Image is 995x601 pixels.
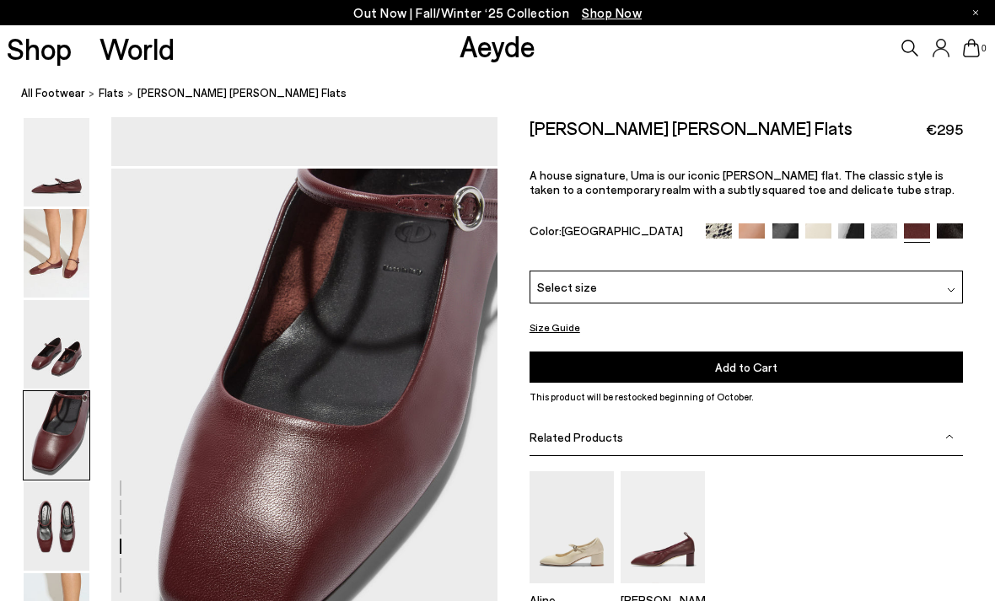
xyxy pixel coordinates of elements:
[24,118,89,207] img: Uma Mary-Jane Flats - Image 1
[530,223,692,243] div: Color:
[530,117,852,138] h2: [PERSON_NAME] [PERSON_NAME] Flats
[963,39,980,57] a: 0
[582,5,642,20] span: Navigate to /collections/new-in
[980,44,988,53] span: 0
[99,86,124,99] span: flats
[530,389,964,405] p: This product will be restocked beginning of October.
[530,317,580,338] button: Size Guide
[530,351,964,383] button: Add to Cart
[24,209,89,298] img: Uma Mary-Jane Flats - Image 2
[137,84,347,102] span: [PERSON_NAME] [PERSON_NAME] Flats
[621,470,705,582] img: Narissa Ruched Pumps
[99,34,175,63] a: World
[530,168,964,196] p: A house signature, Uma is our iconic [PERSON_NAME] flat. The classic style is taken to a contempo...
[24,300,89,389] img: Uma Mary-Jane Flats - Image 3
[947,286,955,294] img: svg%3E
[21,71,995,117] nav: breadcrumb
[562,223,683,238] span: [GEOGRAPHIC_DATA]
[99,84,124,102] a: flats
[7,34,72,63] a: Shop
[530,470,614,582] img: Aline Leather Mary-Jane Pumps
[24,391,89,480] img: Uma Mary-Jane Flats - Image 4
[715,360,777,374] span: Add to Cart
[945,432,954,441] img: svg%3E
[24,482,89,571] img: Uma Mary-Jane Flats - Image 5
[353,3,642,24] p: Out Now | Fall/Winter ‘25 Collection
[530,429,623,443] span: Related Products
[537,278,597,296] span: Select size
[21,84,85,102] a: All Footwear
[926,119,963,140] span: €295
[460,28,535,63] a: Aeyde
